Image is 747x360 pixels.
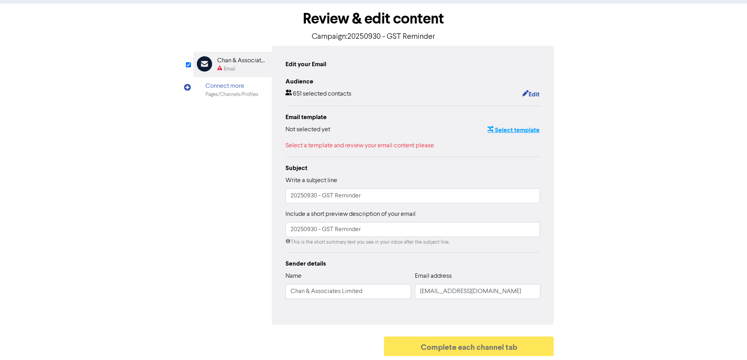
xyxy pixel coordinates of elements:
[285,259,540,268] div: Sender details
[487,125,540,135] button: Select template
[285,210,416,219] label: Include a short preview description of your email
[285,125,330,135] div: Not selected yet
[285,112,540,122] div: Email template
[205,81,258,91] div: Connect more
[522,89,540,99] button: Edit
[649,275,747,360] iframe: Chat Widget
[384,336,554,356] button: Complete each channel tab
[285,271,302,281] label: Name
[193,10,554,28] h1: Review & edit content
[285,176,337,185] label: Write a subject line
[285,163,540,173] div: Subject
[285,239,540,246] div: This is the short summary text you see in your inbox after the subject line.
[285,77,540,86] div: Audience
[205,91,258,98] div: Pages/Channels/Profiles
[285,60,326,69] div: Edit your Email
[193,31,554,43] p: Campaign: 20250930 - GST Reminder
[285,141,540,150] div: Select a template and review your email content please
[193,52,272,77] div: Chan & Associates LimitedEmail
[224,65,235,73] div: Email
[193,77,272,103] div: Connect morePages/Channels/Profiles
[415,271,452,281] label: Email address
[217,56,267,65] div: Chan & Associates Limited
[285,89,351,99] div: 651 selected contacts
